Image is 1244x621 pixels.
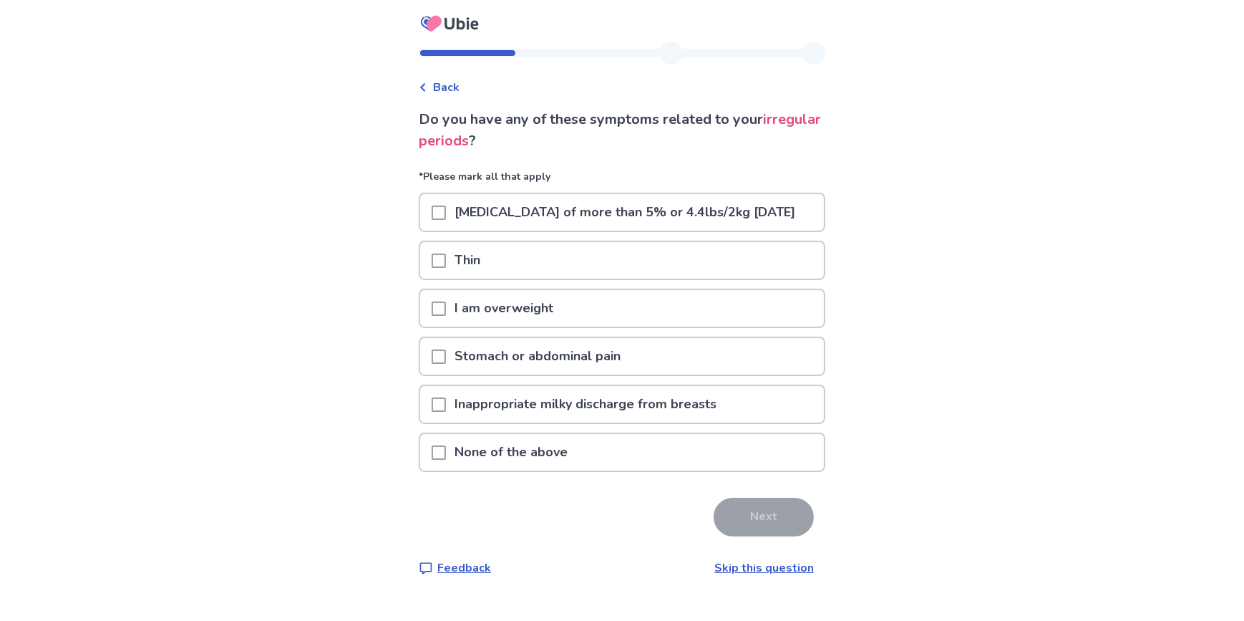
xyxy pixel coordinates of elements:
span: Back [433,79,460,96]
p: [MEDICAL_DATA] of more than 5% or 4.4lbs/2kg [DATE] [446,194,804,231]
p: Inappropriate milky discharge from breasts [446,386,725,423]
p: I am overweight [446,290,562,327]
p: None of the above [446,434,576,471]
a: Feedback [419,559,491,577]
button: Next [714,498,814,536]
a: Skip this question [714,560,814,576]
p: Thin [446,242,489,279]
p: Do you have any of these symptoms related to your ? [419,109,825,152]
p: *Please mark all that apply [419,169,825,193]
p: Stomach or abdominal pain [446,338,629,375]
p: Feedback [437,559,491,577]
